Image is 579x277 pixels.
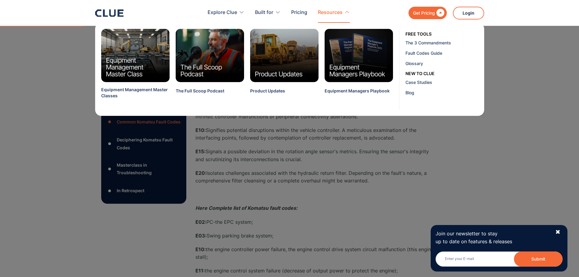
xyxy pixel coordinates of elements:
div: Get Pricing [413,9,435,17]
a: Blog [405,87,482,98]
div: ● [106,186,113,195]
a: ●Deciphering Komatsu Fault Codes [106,136,181,151]
div: Blog [405,89,480,96]
img: Equipment Management MasterClasses [101,29,170,82]
img: Clue Product Updates [250,29,319,82]
p: the engine control system failure (decrease of output power to protect the engine); [195,267,439,275]
a: ●Masterclass in Troubleshooting [106,161,181,176]
div: Resources [318,3,343,22]
a: The Full Scoop Podcast [176,88,224,102]
div: Fault Codes Guide [405,50,480,56]
a: ●Common Komatsu Fault Codes [106,117,181,126]
input: Enter your E-mail [436,251,563,267]
a: Product Updates [250,88,285,102]
a: Login [453,7,484,19]
a: ●In Retrospect [106,186,181,195]
p: Swing parking brake system; [195,232,439,240]
div: Built for [255,3,281,22]
p: Signals a possible deviation in the rotation angle sensor's metrics. Ensuring the sensor's integr... [195,148,439,163]
div: Built for [255,3,273,22]
p: Signifies potential disruptions within the vehicle controller. A meticulous examination of the in... [195,126,439,142]
a: Get Pricing [408,7,447,19]
em: Here Complete list of Komatsu fault codes: [195,205,298,211]
div: Product Updates [250,88,285,94]
strong: E10: [195,246,206,252]
strong: E03: [195,233,207,239]
a: Pricing [291,3,307,22]
img: Equipment Managers Playbook [325,29,393,82]
div: Equipment Managers Playbook [325,88,390,94]
div: The 3 Commandments [405,40,480,46]
strong: E15: [195,148,205,154]
div: Case Studies [405,79,480,85]
p: Isolates challenges associated with the hydraulic return filter. Depending on the fault's nature,... [195,169,439,185]
img: Clue Full Scoop Podcast [176,29,244,82]
a: Glossary [405,58,482,68]
strong: E02: [195,219,206,225]
a: Case Studies [405,77,482,87]
p: Join our newsletter to stay up to date on features & releases [436,230,550,245]
div: Deciphering Komatsu Fault Codes [117,136,181,151]
p: ‍ [195,191,439,198]
div: Common Komatsu Fault Codes [117,118,181,126]
strong: E11: [195,268,205,274]
div: free tools [405,31,432,37]
div: ✖ [555,228,560,236]
a: Equipment Management Master Classes [101,87,170,107]
div: Resources [318,3,350,22]
a: Fault Codes Guide [405,48,482,58]
div: ● [106,139,113,148]
div:  [435,9,444,17]
a: The 3 Commandments [405,37,482,48]
strong: E20: [195,170,206,176]
a: Equipment Managers Playbook [325,88,390,102]
button: Submit [514,251,563,267]
div: Glossary [405,60,480,67]
div: New to clue [405,70,435,77]
div: Masterclass in Troubleshooting [117,161,181,176]
strong: E10: [195,127,206,133]
div: In Retrospect [117,187,144,194]
div: ● [106,164,113,173]
div: Explore Clue [208,3,244,22]
div: ● [106,117,113,126]
div: Explore Clue [208,3,237,22]
p: PC-the EPC system; [195,218,439,226]
div: Equipment Management Master Classes [101,87,170,99]
nav: Resources [95,23,484,116]
p: the engine controller power failure, the engine control drive system circuit malfunction (this en... [195,246,439,261]
div: The Full Scoop Podcast [176,88,224,94]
